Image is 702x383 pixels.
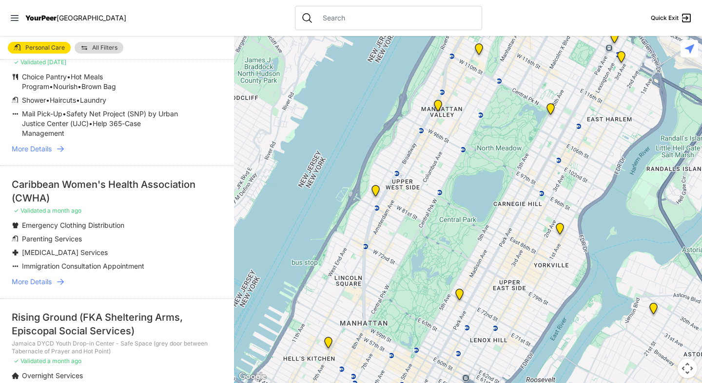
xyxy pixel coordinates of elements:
span: Quick Exit [651,14,679,22]
div: The Cathedral Church of St. John the Divine [473,43,485,59]
span: Haircuts [50,96,76,104]
span: Safety Net Project (SNP) by Urban Justice Center (UJC) [22,109,178,128]
span: • [46,96,50,104]
div: 9th Avenue Drop-in Center [322,337,334,352]
span: • [62,109,66,118]
div: Manhattan [545,103,557,119]
input: Search [317,13,476,23]
span: Mail Pick-Up [22,109,62,118]
span: Immigration Consultation Appointment [22,262,144,270]
button: Map camera controls [678,359,697,378]
a: YourPeer[GEOGRAPHIC_DATA] [25,15,126,21]
p: Jamaica DYCD Youth Drop-in Center - Safe Space (grey door between Tabernacle of Prayer and Hot Po... [12,340,222,355]
div: East Harlem Drop-in Center [608,32,621,47]
a: Open this area in Google Maps (opens a new window) [236,370,269,383]
img: Google [236,370,269,383]
div: Manhattan [453,289,466,304]
span: Nourish [53,82,78,91]
span: Emergency Clothing Distribution [22,221,124,229]
div: Main Location [615,51,627,67]
span: ✓ Validated [14,58,46,66]
span: • [49,82,53,91]
div: Pathways Adult Drop-In Program [370,185,382,201]
div: Avenue Church [554,223,566,238]
div: Caribbean Women's Health Association (CWHA) [12,178,222,205]
span: a month ago [47,357,81,365]
span: Laundry [80,96,106,104]
a: All Filters [75,42,123,54]
span: • [89,119,93,128]
span: • [67,73,71,81]
a: More Details [12,144,222,154]
span: [MEDICAL_DATA] Services [22,248,108,256]
div: Rising Ground (FKA Sheltering Arms, Episcopal Social Services) [12,310,222,338]
a: More Details [12,277,222,287]
span: Brown Bag [81,82,116,91]
span: ✓ Validated [14,207,46,214]
span: Shower [22,96,46,104]
span: • [78,82,81,91]
span: More Details [12,277,52,287]
span: All Filters [92,45,117,51]
span: Choice Pantry [22,73,67,81]
span: ✓ Validated [14,357,46,365]
span: Parenting Services [22,235,82,243]
span: a month ago [47,207,81,214]
span: [DATE] [47,58,66,66]
a: Quick Exit [651,12,692,24]
span: YourPeer [25,14,57,22]
span: [GEOGRAPHIC_DATA] [57,14,126,22]
span: Personal Care [25,45,65,51]
span: Overnight Services [22,371,83,380]
span: More Details [12,144,52,154]
div: Manhattan [432,100,444,115]
span: • [76,96,80,104]
a: Personal Care [8,42,71,54]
